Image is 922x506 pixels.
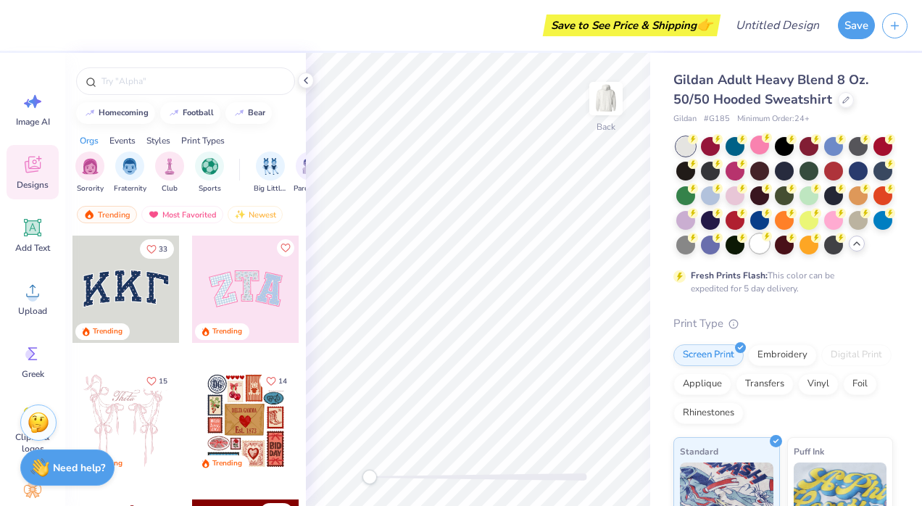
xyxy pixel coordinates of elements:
button: Save [838,12,875,39]
div: Save to See Price & Shipping [547,14,717,36]
div: Print Types [181,134,225,147]
div: Embroidery [748,344,817,366]
div: Styles [146,134,170,147]
div: bear [248,109,265,117]
span: 15 [159,378,167,385]
span: Sorority [77,183,104,194]
div: Events [109,134,136,147]
img: newest.gif [234,210,246,220]
span: Fraternity [114,183,146,194]
div: Trending [212,326,242,337]
button: filter button [195,152,224,194]
span: Club [162,183,178,194]
div: filter for Fraternity [114,152,146,194]
img: trending.gif [83,210,95,220]
button: filter button [114,152,146,194]
div: This color can be expedited for 5 day delivery. [691,269,869,295]
span: Gildan Adult Heavy Blend 8 Oz. 50/50 Hooded Sweatshirt [673,71,868,108]
span: Minimum Order: 24 + [737,113,810,125]
img: trend_line.gif [168,109,180,117]
span: Gildan [673,113,697,125]
div: Accessibility label [362,470,377,484]
button: filter button [155,152,184,194]
div: homecoming [99,109,149,117]
button: filter button [294,152,327,194]
div: filter for Sports [195,152,224,194]
span: Upload [18,305,47,317]
div: Transfers [736,373,794,395]
div: Orgs [80,134,99,147]
span: Puff Ink [794,444,824,459]
img: trend_line.gif [233,109,245,117]
button: filter button [75,152,104,194]
img: Big Little Reveal Image [262,158,278,175]
div: filter for Parent's Weekend [294,152,327,194]
div: Foil [843,373,877,395]
img: Back [591,84,620,113]
img: Fraternity Image [122,158,138,175]
span: Standard [680,444,718,459]
img: most_fav.gif [148,210,159,220]
span: Greek [22,368,44,380]
button: Like [140,371,174,391]
input: Try "Alpha" [100,74,286,88]
div: football [183,109,214,117]
span: Sports [199,183,221,194]
div: Digital Print [821,344,892,366]
div: Screen Print [673,344,744,366]
img: Club Image [162,158,178,175]
div: Trending [212,458,242,469]
img: Sorority Image [82,158,99,175]
strong: Need help? [53,461,105,475]
strong: Fresh Prints Flash: [691,270,768,281]
div: filter for Big Little Reveal [254,152,287,194]
div: Back [597,120,615,133]
img: trend_line.gif [84,109,96,117]
div: Rhinestones [673,402,744,424]
div: filter for Club [155,152,184,194]
div: Most Favorited [141,206,223,223]
span: 33 [159,246,167,253]
span: Designs [17,179,49,191]
div: Trending [93,326,122,337]
span: Add Text [15,242,50,254]
div: Newest [228,206,283,223]
input: Untitled Design [724,11,831,40]
div: Applique [673,373,731,395]
span: Parent's Weekend [294,183,327,194]
span: 👉 [697,16,713,33]
div: Print Type [673,315,893,332]
div: filter for Sorority [75,152,104,194]
button: football [160,102,220,124]
button: filter button [254,152,287,194]
span: Image AI [16,116,50,128]
button: Like [277,239,294,257]
button: bear [225,102,272,124]
span: # G185 [704,113,730,125]
button: Like [259,371,294,391]
button: Like [140,239,174,259]
img: Parent's Weekend Image [302,158,319,175]
span: 14 [278,378,287,385]
div: Trending [77,206,137,223]
div: Vinyl [798,373,839,395]
img: Sports Image [202,158,218,175]
button: homecoming [76,102,155,124]
span: Big Little Reveal [254,183,287,194]
span: Clipart & logos [9,431,57,455]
